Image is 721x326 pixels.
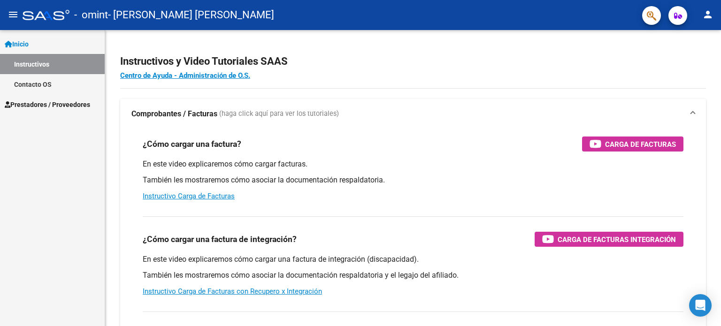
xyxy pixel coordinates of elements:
p: También les mostraremos cómo asociar la documentación respaldatoria y el legajo del afiliado. [143,270,683,281]
span: Prestadores / Proveedores [5,99,90,110]
h2: Instructivos y Video Tutoriales SAAS [120,53,706,70]
strong: Comprobantes / Facturas [131,109,217,119]
button: Carga de Facturas [582,136,683,152]
p: En este video explicaremos cómo cargar una factura de integración (discapacidad). [143,254,683,265]
mat-icon: person [702,9,713,20]
span: Carga de Facturas Integración [558,234,676,245]
a: Centro de Ayuda - Administración de O.S. [120,71,250,80]
h3: ¿Cómo cargar una factura? [143,137,241,151]
span: (haga click aquí para ver los tutoriales) [219,109,339,119]
h3: ¿Cómo cargar una factura de integración? [143,233,297,246]
p: En este video explicaremos cómo cargar facturas. [143,159,683,169]
mat-expansion-panel-header: Comprobantes / Facturas (haga click aquí para ver los tutoriales) [120,99,706,129]
a: Instructivo Carga de Facturas con Recupero x Integración [143,287,322,296]
span: - omint [74,5,108,25]
span: Carga de Facturas [605,138,676,150]
span: Inicio [5,39,29,49]
a: Instructivo Carga de Facturas [143,192,235,200]
button: Carga de Facturas Integración [535,232,683,247]
mat-icon: menu [8,9,19,20]
div: Open Intercom Messenger [689,294,712,317]
p: También les mostraremos cómo asociar la documentación respaldatoria. [143,175,683,185]
span: - [PERSON_NAME] [PERSON_NAME] [108,5,274,25]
